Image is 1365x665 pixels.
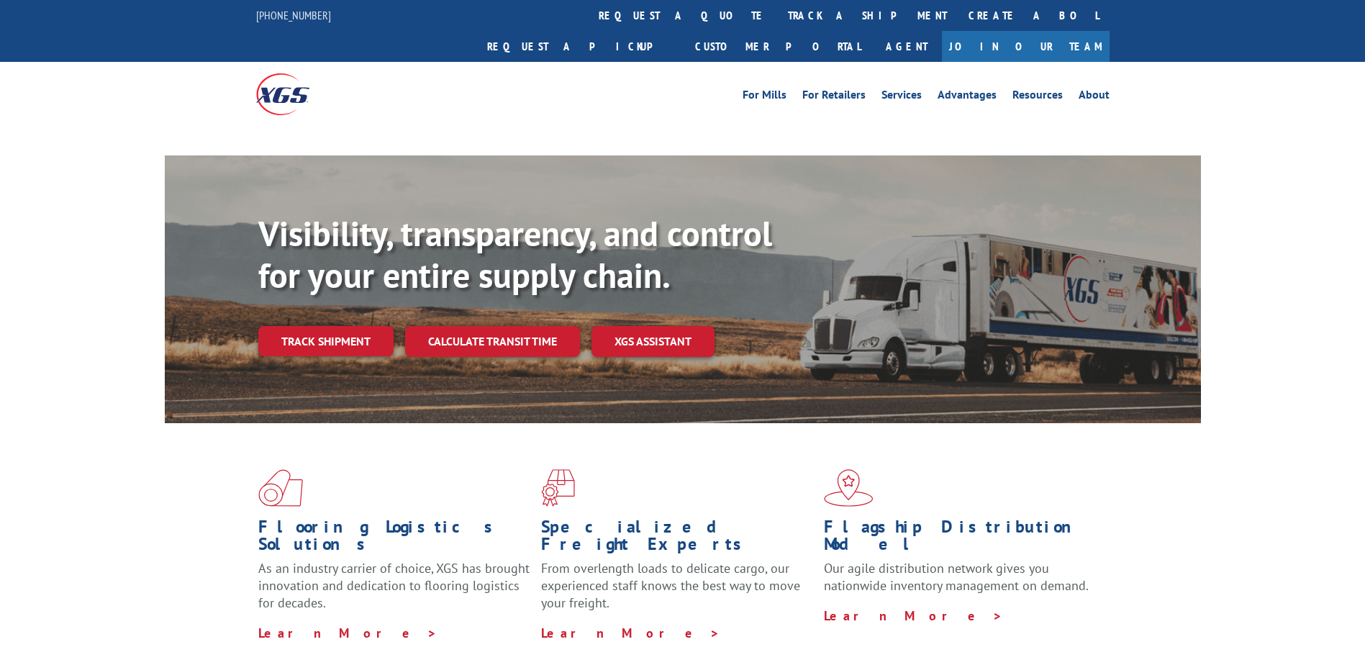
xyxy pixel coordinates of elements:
[743,89,786,105] a: For Mills
[405,326,580,357] a: Calculate transit time
[942,31,1110,62] a: Join Our Team
[256,8,331,22] a: [PHONE_NUMBER]
[802,89,866,105] a: For Retailers
[684,31,871,62] a: Customer Portal
[258,625,437,641] a: Learn More >
[824,518,1096,560] h1: Flagship Distribution Model
[541,518,813,560] h1: Specialized Freight Experts
[258,211,772,297] b: Visibility, transparency, and control for your entire supply chain.
[824,560,1089,594] span: Our agile distribution network gives you nationwide inventory management on demand.
[1012,89,1063,105] a: Resources
[824,469,874,507] img: xgs-icon-flagship-distribution-model-red
[824,607,1003,624] a: Learn More >
[258,518,530,560] h1: Flooring Logistics Solutions
[871,31,942,62] a: Agent
[258,469,303,507] img: xgs-icon-total-supply-chain-intelligence-red
[541,469,575,507] img: xgs-icon-focused-on-flooring-red
[881,89,922,105] a: Services
[541,560,813,624] p: From overlength loads to delicate cargo, our experienced staff knows the best way to move your fr...
[1079,89,1110,105] a: About
[258,326,394,356] a: Track shipment
[258,560,530,611] span: As an industry carrier of choice, XGS has brought innovation and dedication to flooring logistics...
[476,31,684,62] a: Request a pickup
[938,89,997,105] a: Advantages
[541,625,720,641] a: Learn More >
[591,326,715,357] a: XGS ASSISTANT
